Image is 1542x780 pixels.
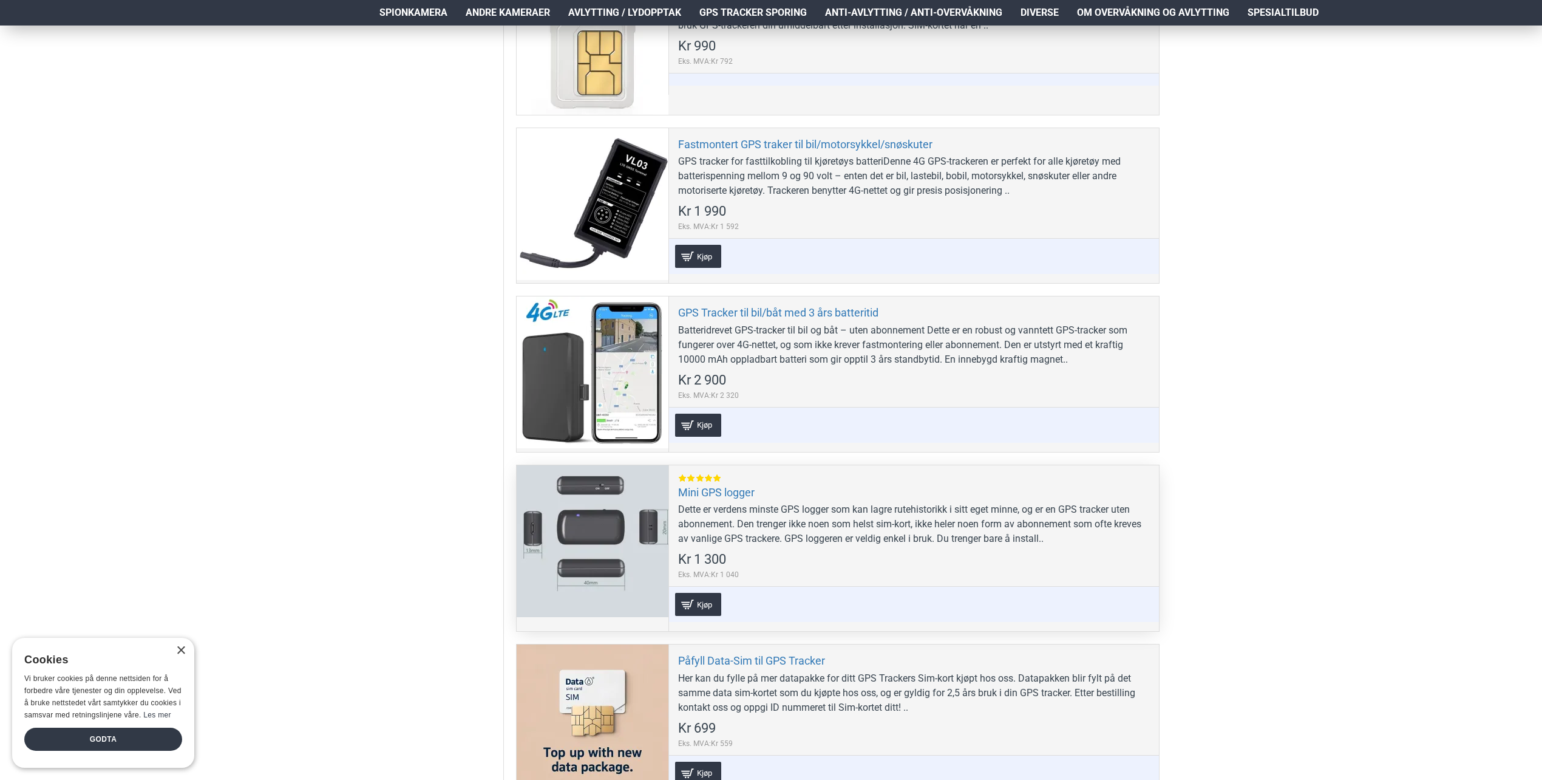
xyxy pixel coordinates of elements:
[825,5,1002,20] span: Anti-avlytting / Anti-overvåkning
[678,56,733,67] span: Eks. MVA:Kr 792
[24,728,182,751] div: Godta
[517,296,668,448] a: GPS Tracker til bil/båt med 3 års batteritid GPS Tracker til bil/båt med 3 års batteritid
[678,154,1150,198] div: GPS tracker for fasttilkobling til kjøretøys batteriDenne 4G GPS-trackeren er perfekt for alle kj...
[176,646,185,655] div: Close
[678,654,825,668] a: Påfyll Data-Sim til GPS Tracker
[699,5,807,20] span: GPS Tracker Sporing
[678,39,716,53] span: Kr 990
[678,137,932,151] a: Fastmontert GPS traker til bil/motorsykkel/snøskuter
[568,5,681,20] span: Avlytting / Lydopptak
[1248,5,1319,20] span: Spesialtilbud
[466,5,550,20] span: Andre kameraer
[694,253,715,261] span: Kjøp
[694,421,715,429] span: Kjøp
[143,711,171,719] a: Les mer, opens a new window
[678,722,716,735] span: Kr 699
[678,485,755,499] a: Mini GPS logger
[678,738,733,749] span: Eks. MVA:Kr 559
[678,374,726,387] span: Kr 2 900
[678,306,878,320] a: GPS Tracker til bil/båt med 3 års batteritid
[678,323,1150,367] div: Batteridrevet GPS-tracker til bil og båt – uten abonnement Dette er en robust og vanntett GPS-tra...
[517,128,668,280] a: Fastmontert GPS traker til bil/motorsykkel/snøskuter Fastmontert GPS traker til bil/motorsykkel/s...
[678,671,1150,715] div: Her kan du fylle på mer datapakke for ditt GPS Trackers Sim-kort kjøpt hos oss. Datapakken blir f...
[517,465,668,617] a: Mini GPS logger Mini GPS logger
[678,553,726,566] span: Kr 1 300
[678,502,1150,546] div: Dette er verdens minste GPS logger som kan lagre rutehistorikk i sitt eget minne, og er en GPS tr...
[24,674,182,719] span: Vi bruker cookies på denne nettsiden for å forbedre våre tjenester og din opplevelse. Ved å bruke...
[1021,5,1059,20] span: Diverse
[1077,5,1229,20] span: Om overvåkning og avlytting
[678,390,739,401] span: Eks. MVA:Kr 2 320
[678,221,739,232] span: Eks. MVA:Kr 1 592
[24,647,174,673] div: Cookies
[678,205,726,218] span: Kr 1 990
[694,601,715,609] span: Kjøp
[694,769,715,777] span: Kjøp
[379,5,447,20] span: Spionkamera
[678,569,739,580] span: Eks. MVA:Kr 1 040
